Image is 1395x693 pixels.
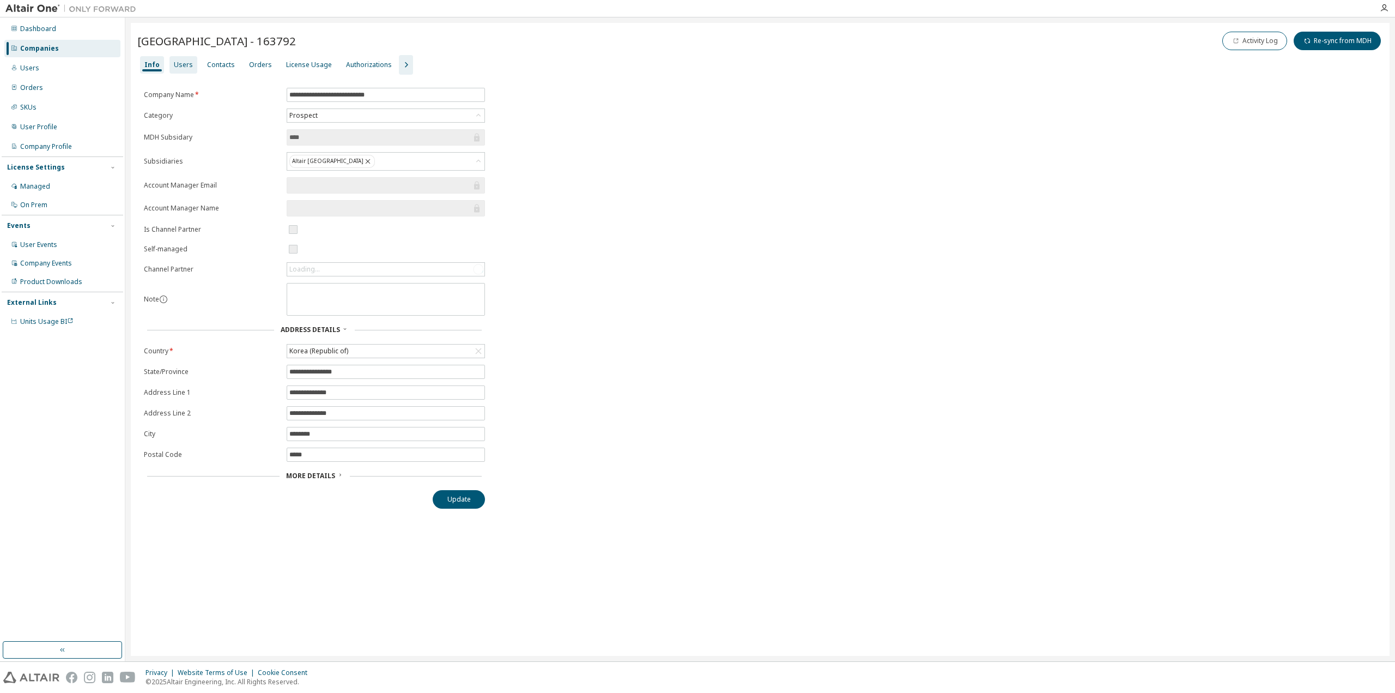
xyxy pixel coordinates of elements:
[144,133,280,142] label: MDH Subsidary
[144,181,280,190] label: Account Manager Email
[20,83,43,92] div: Orders
[288,345,350,357] div: Korea (Republic of)
[1222,32,1287,50] button: Activity Log
[20,64,39,73] div: Users
[20,142,72,151] div: Company Profile
[258,668,314,677] div: Cookie Consent
[144,388,280,397] label: Address Line 1
[287,345,484,358] div: Korea (Republic of)
[249,61,272,69] div: Orders
[144,157,280,166] label: Subsidiaries
[286,471,335,480] span: More Details
[144,111,280,120] label: Category
[1294,32,1381,50] button: Re-sync from MDH
[20,317,74,326] span: Units Usage BI
[144,294,159,304] label: Note
[288,110,319,122] div: Prospect
[7,221,31,230] div: Events
[20,259,72,268] div: Company Events
[20,123,57,131] div: User Profile
[289,265,320,274] div: Loading...
[20,25,56,33] div: Dashboard
[144,430,280,438] label: City
[144,225,280,234] label: Is Channel Partner
[144,61,160,69] div: Info
[20,103,37,112] div: SKUs
[144,367,280,376] label: State/Province
[433,490,485,509] button: Update
[289,155,375,168] div: Altair [GEOGRAPHIC_DATA]
[66,672,77,683] img: facebook.svg
[178,668,258,677] div: Website Terms of Use
[7,163,65,172] div: License Settings
[20,278,82,286] div: Product Downloads
[287,263,484,276] div: Loading...
[7,298,57,307] div: External Links
[3,672,59,683] img: altair_logo.svg
[144,409,280,418] label: Address Line 2
[120,672,136,683] img: youtube.svg
[287,109,484,122] div: Prospect
[137,33,296,49] span: [GEOGRAPHIC_DATA] - 163792
[159,295,168,304] button: information
[144,450,280,459] label: Postal Code
[20,201,47,209] div: On Prem
[144,204,280,213] label: Account Manager Name
[281,325,340,334] span: Address Details
[102,672,113,683] img: linkedin.svg
[144,265,280,274] label: Channel Partner
[207,61,235,69] div: Contacts
[144,91,280,99] label: Company Name
[286,61,332,69] div: License Usage
[145,668,178,677] div: Privacy
[144,347,280,355] label: Country
[84,672,95,683] img: instagram.svg
[346,61,392,69] div: Authorizations
[20,240,57,249] div: User Events
[287,153,484,170] div: Altair [GEOGRAPHIC_DATA]
[5,3,142,14] img: Altair One
[20,44,59,53] div: Companies
[20,182,50,191] div: Managed
[144,245,280,254] label: Self-managed
[174,61,193,69] div: Users
[145,677,314,686] p: © 2025 Altair Engineering, Inc. All Rights Reserved.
